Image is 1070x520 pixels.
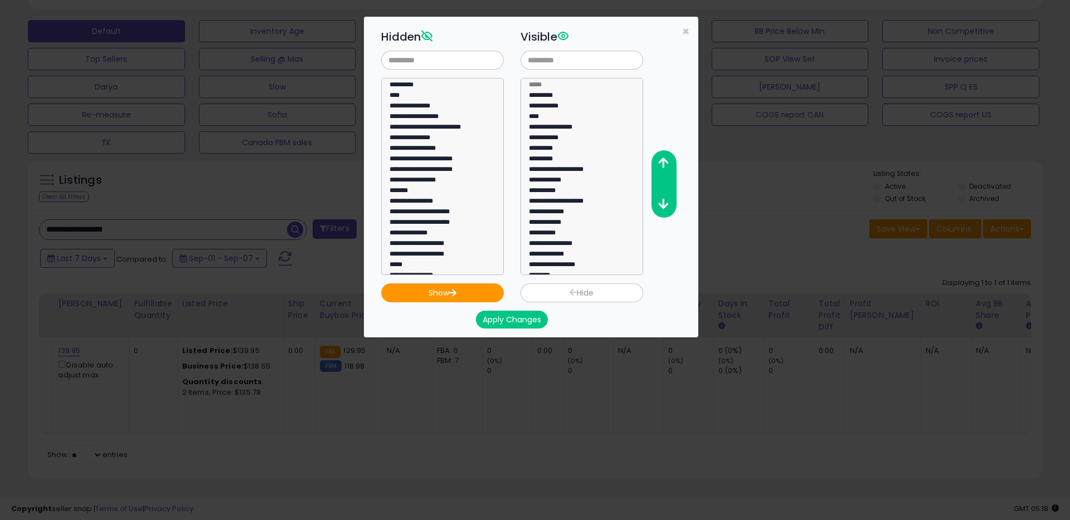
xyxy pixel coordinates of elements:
button: Apply Changes [476,311,548,328]
button: Show [381,283,504,302]
button: Hide [521,283,643,302]
h3: Visible [521,28,643,45]
span: × [682,23,689,40]
h3: Hidden [381,28,504,45]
